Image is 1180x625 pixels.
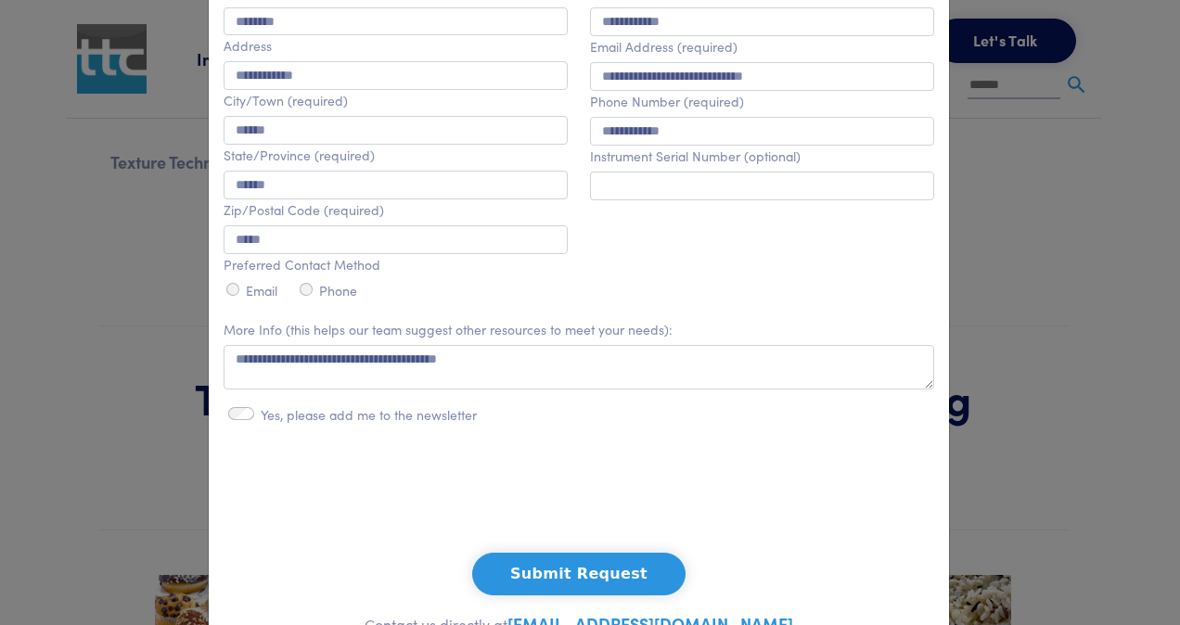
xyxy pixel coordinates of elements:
[261,407,477,423] label: Yes, please add me to the newsletter
[224,322,673,338] label: More Info (this helps our team suggest other resources to meet your needs):
[590,94,744,109] label: Phone Number (required)
[472,553,686,595] button: Submit Request
[224,257,380,273] label: Preferred Contact Method
[224,93,348,108] label: City/Town (required)
[438,462,720,534] iframe: reCAPTCHA
[246,283,277,299] label: Email
[224,202,384,218] label: Zip/Postal Code (required)
[224,38,272,54] label: Address
[319,283,357,299] label: Phone
[224,147,375,163] label: State/Province (required)
[590,39,737,55] label: Email Address (required)
[590,148,801,164] label: Instrument Serial Number (optional)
